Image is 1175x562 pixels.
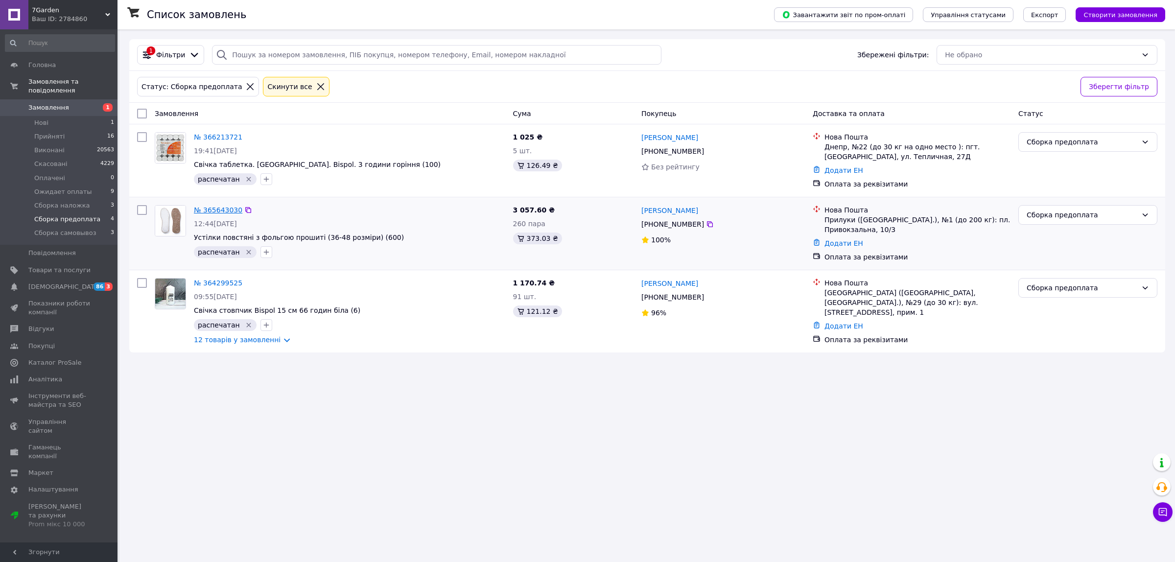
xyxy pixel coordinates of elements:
[1076,7,1165,22] button: Створити замовлення
[774,7,913,22] button: Завантажити звіт по пром-оплаті
[639,144,706,158] div: [PHONE_NUMBER]
[34,118,48,127] span: Нові
[513,206,555,214] span: 3 057.60 ₴
[824,278,1010,288] div: Нова Пошта
[651,309,666,317] span: 96%
[857,50,929,60] span: Збережені фільтри:
[513,293,537,301] span: 91 шт.
[111,215,114,224] span: 4
[198,248,240,256] span: распечатан
[945,49,1137,60] div: Не обрано
[34,160,68,168] span: Скасовані
[824,239,863,247] a: Додати ЕН
[32,6,105,15] span: 7Garden
[28,103,69,112] span: Замовлення
[513,160,562,171] div: 126.49 ₴
[155,278,186,309] a: Фото товару
[28,468,53,477] span: Маркет
[28,77,117,95] span: Замовлення та повідомлення
[94,282,105,291] span: 86
[641,110,676,117] span: Покупець
[28,325,54,333] span: Відгуки
[103,103,113,112] span: 1
[194,147,237,155] span: 19:41[DATE]
[34,146,65,155] span: Виконані
[194,206,242,214] a: № 365643030
[105,282,113,291] span: 3
[824,142,1010,162] div: Днепр, №22 (до 30 кг на одно место ): пгт. [GEOGRAPHIC_DATA], ул. Тепличная, 27Д
[194,306,360,314] a: Свічка стовпчик Bispol 15 см 66 годин біла (6)
[28,520,91,529] div: Prom мікс 10 000
[194,336,281,344] a: 12 товарів у замовленні
[28,358,81,367] span: Каталог ProSale
[34,174,65,183] span: Оплачені
[824,322,863,330] a: Додати ЕН
[824,205,1010,215] div: Нова Пошта
[155,279,186,309] img: Фото товару
[198,175,240,183] span: распечатан
[1153,502,1173,522] button: Чат з покупцем
[28,342,55,351] span: Покупці
[194,234,404,241] a: Устілки повстяні з фольгою прошиті (36-48 розміри) (600)
[28,249,76,258] span: Повідомлення
[1083,11,1157,19] span: Створити замовлення
[198,321,240,329] span: распечатан
[28,485,78,494] span: Налаштування
[1027,210,1137,220] div: Сборка предоплата
[245,321,253,329] svg: Видалити мітку
[1081,77,1157,96] button: Зберегти фільтр
[155,110,198,117] span: Замовлення
[28,299,91,317] span: Показники роботи компанії
[824,335,1010,345] div: Оплата за реквізитами
[140,81,244,92] div: Статус: Сборка предоплата
[513,133,543,141] span: 1 025 ₴
[194,220,237,228] span: 12:44[DATE]
[34,229,96,237] span: Сборка самовывоз
[5,34,115,52] input: Пошук
[824,215,1010,234] div: Прилуки ([GEOGRAPHIC_DATA].), №1 (до 200 кг): пл. Привокзальна, 10/3
[265,81,314,92] div: Cкинути все
[641,279,698,288] a: [PERSON_NAME]
[245,248,253,256] svg: Видалити мітку
[1018,110,1043,117] span: Статус
[212,45,661,65] input: Пошук за номером замовлення, ПІБ покупця, номером телефону, Email, номером накладної
[28,375,62,384] span: Аналітика
[513,147,532,155] span: 5 шт.
[641,206,698,215] a: [PERSON_NAME]
[1089,81,1149,92] span: Зберегти фільтр
[34,201,90,210] span: Сборка наложка
[107,132,114,141] span: 16
[28,266,91,275] span: Товари та послуги
[1031,11,1058,19] span: Експорт
[1066,10,1165,18] a: Створити замовлення
[513,220,545,228] span: 260 пара
[111,187,114,196] span: 9
[194,161,441,168] a: Свічка таблетка. [GEOGRAPHIC_DATA]. Bispol. 3 години горіння (100)
[194,293,237,301] span: 09:55[DATE]
[824,179,1010,189] div: Оплата за реквізитами
[513,233,562,244] div: 373.03 ₴
[923,7,1013,22] button: Управління статусами
[1027,282,1137,293] div: Сборка предоплата
[97,146,114,155] span: 20563
[155,133,186,163] img: Фото товару
[111,118,114,127] span: 1
[111,174,114,183] span: 0
[100,160,114,168] span: 4229
[34,215,100,224] span: Сборка предоплата
[28,392,91,409] span: Інструменти веб-майстра та SEO
[813,110,885,117] span: Доставка та оплата
[513,110,531,117] span: Cума
[111,201,114,210] span: 3
[28,418,91,435] span: Управління сайтом
[28,282,101,291] span: [DEMOGRAPHIC_DATA]
[194,133,242,141] a: № 366213721
[111,229,114,237] span: 3
[513,279,555,287] span: 1 170.74 ₴
[32,15,117,23] div: Ваш ID: 2784860
[1023,7,1066,22] button: Експорт
[824,132,1010,142] div: Нова Пошта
